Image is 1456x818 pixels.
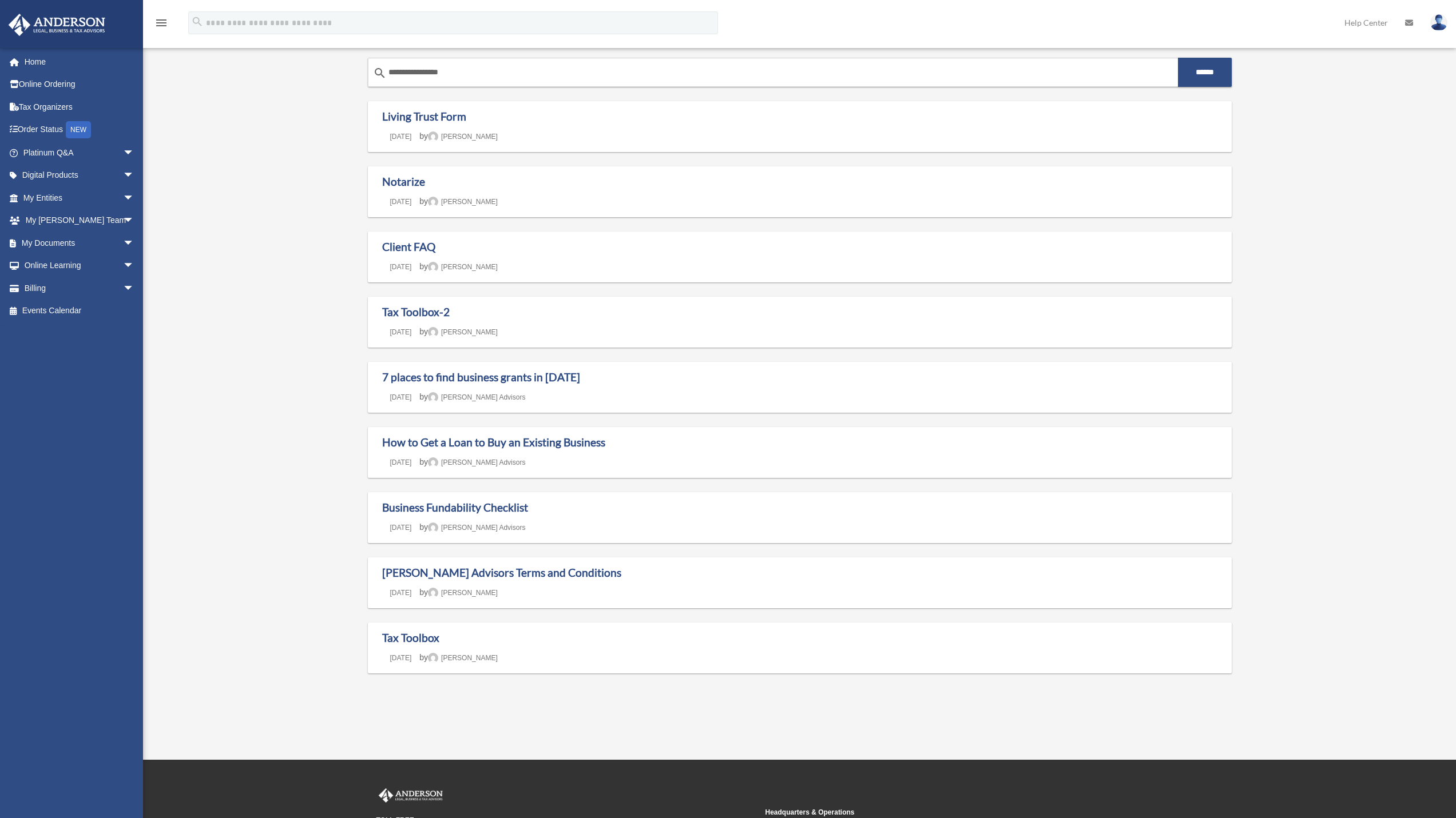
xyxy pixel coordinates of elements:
[8,95,152,118] a: Tax Organizers
[8,73,152,96] a: Online Ordering
[428,524,525,532] a: [PERSON_NAME] Advisors
[382,175,425,188] a: Notarize
[428,263,498,271] a: [PERSON_NAME]
[8,118,152,142] a: Order StatusNEW
[123,254,146,278] span: arrow_drop_down
[8,300,152,322] a: Events Calendar
[8,50,146,73] a: Home
[382,654,420,662] a: [DATE]
[419,653,498,662] span: by
[382,198,420,206] a: [DATE]
[382,393,420,401] a: [DATE]
[8,186,152,209] a: My Entitiesarrow_drop_down
[5,14,109,36] img: Anderson Advisors Platinum Portal
[428,393,525,401] a: [PERSON_NAME] Advisors
[8,209,152,232] a: My [PERSON_NAME] Teamarrow_drop_down
[382,263,420,271] a: [DATE]
[428,133,498,141] a: [PERSON_NAME]
[428,458,525,466] a: [PERSON_NAME] Advisors
[382,328,420,336] a: [DATE]
[382,133,420,141] a: [DATE]
[154,20,168,30] a: menu
[419,197,498,206] span: by
[382,631,439,644] a: Tax Toolbox
[382,240,435,253] a: Client FAQ
[382,370,580,384] a: 7 places to find business grants in [DATE]
[191,15,204,28] i: search
[419,457,525,466] span: by
[123,209,146,233] span: arrow_drop_down
[382,110,466,123] a: Living Trust Form
[8,254,152,277] a: Online Learningarrow_drop_down
[419,522,525,532] span: by
[382,305,450,318] a: Tax Toolbox-2
[66,121,91,138] div: NEW
[376,788,445,803] img: Anderson Advisors Platinum Portal
[8,277,152,300] a: Billingarrow_drop_down
[123,232,146,255] span: arrow_drop_down
[382,501,528,514] a: Business Fundability Checklist
[123,186,146,210] span: arrow_drop_down
[8,164,152,187] a: Digital Productsarrow_drop_down
[123,277,146,300] span: arrow_drop_down
[8,141,152,164] a: Platinum Q&Aarrow_drop_down
[382,436,605,449] a: How to Get a Loan to Buy an Existing Business
[419,262,498,271] span: by
[373,66,387,80] i: search
[382,589,420,597] a: [DATE]
[428,198,498,206] a: [PERSON_NAME]
[1430,14,1447,31] img: User Pic
[154,16,168,30] i: menu
[382,458,420,466] a: [DATE]
[419,588,498,597] span: by
[8,232,152,254] a: My Documentsarrow_drop_down
[428,589,498,597] a: [PERSON_NAME]
[428,328,498,336] a: [PERSON_NAME]
[419,392,525,401] span: by
[428,654,498,662] a: [PERSON_NAME]
[419,327,498,336] span: by
[123,164,146,187] span: arrow_drop_down
[382,524,420,532] a: [DATE]
[382,566,621,579] a: [PERSON_NAME] Advisors Terms and Conditions
[419,131,498,141] span: by
[123,141,146,165] span: arrow_drop_down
